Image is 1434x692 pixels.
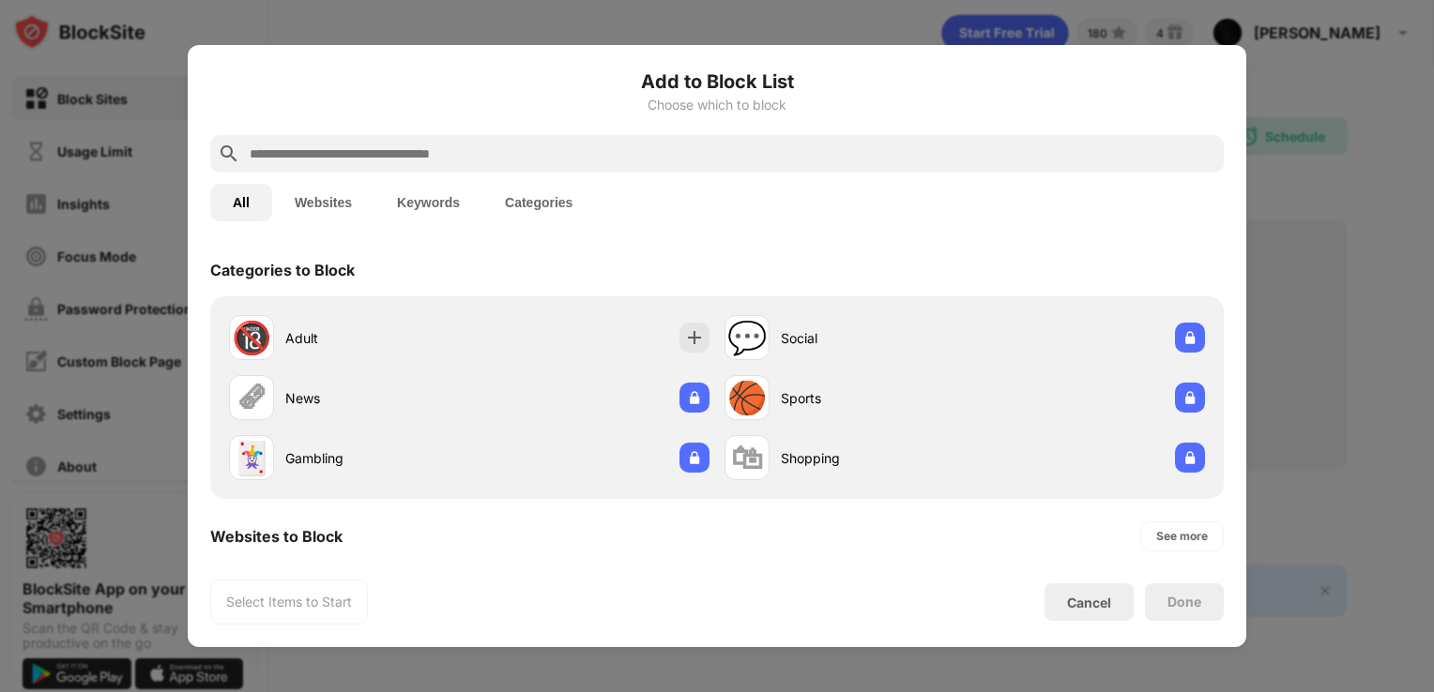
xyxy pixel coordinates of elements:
[727,319,767,357] div: 💬
[781,328,965,348] div: Social
[482,184,595,221] button: Categories
[226,593,352,611] div: Select Items to Start
[210,98,1224,113] div: Choose which to block
[218,143,240,165] img: search.svg
[210,527,343,546] div: Websites to Block
[1067,594,1111,610] div: Cancel
[727,379,767,417] div: 🏀
[272,184,374,221] button: Websites
[731,439,763,477] div: 🛍
[781,388,965,408] div: Sports
[374,184,482,221] button: Keywords
[1167,594,1201,609] div: Done
[210,184,272,221] button: All
[1156,527,1208,546] div: See more
[285,388,469,408] div: News
[236,379,267,417] div: 🗞
[210,68,1224,96] h6: Add to Block List
[232,439,271,477] div: 🃏
[285,448,469,468] div: Gambling
[781,448,965,468] div: Shopping
[232,319,271,357] div: 🔞
[285,328,469,348] div: Adult
[210,261,355,279] div: Categories to Block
